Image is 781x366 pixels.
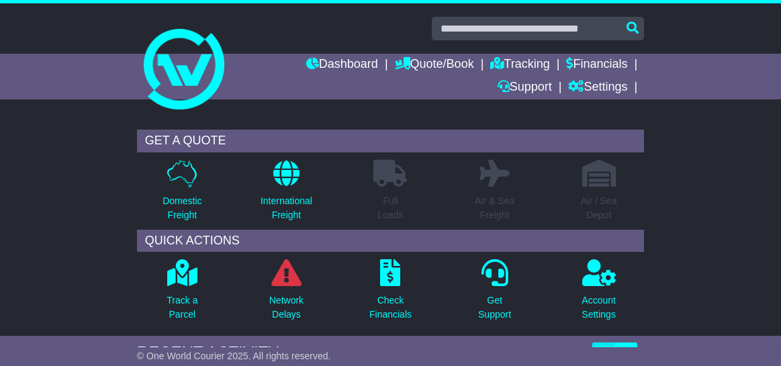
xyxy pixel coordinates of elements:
[167,293,197,322] p: Track a Parcel
[369,293,412,322] p: Check Financials
[162,159,202,230] a: DomesticFreight
[475,194,514,222] p: Air & Sea Freight
[395,54,474,77] a: Quote/Book
[478,293,511,322] p: Get Support
[137,230,644,253] div: QUICK ACTIONS
[498,77,552,99] a: Support
[581,259,616,329] a: AccountSettings
[306,54,378,77] a: Dashboard
[477,259,512,329] a: GetSupport
[166,259,198,329] a: Track aParcel
[568,77,627,99] a: Settings
[137,343,586,363] div: RECENT ACTIVITY -
[163,194,201,222] p: Domestic Freight
[566,54,627,77] a: Financials
[269,259,304,329] a: NetworkDelays
[261,194,312,222] p: International Freight
[369,259,412,329] a: CheckFinancials
[490,54,549,77] a: Tracking
[269,293,304,322] p: Network Delays
[373,194,407,222] p: Full Loads
[137,351,331,361] span: © One World Courier 2025. All rights reserved.
[260,159,313,230] a: InternationalFreight
[582,293,616,322] p: Account Settings
[137,130,644,152] div: GET A QUOTE
[581,194,617,222] p: Air / Sea Depot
